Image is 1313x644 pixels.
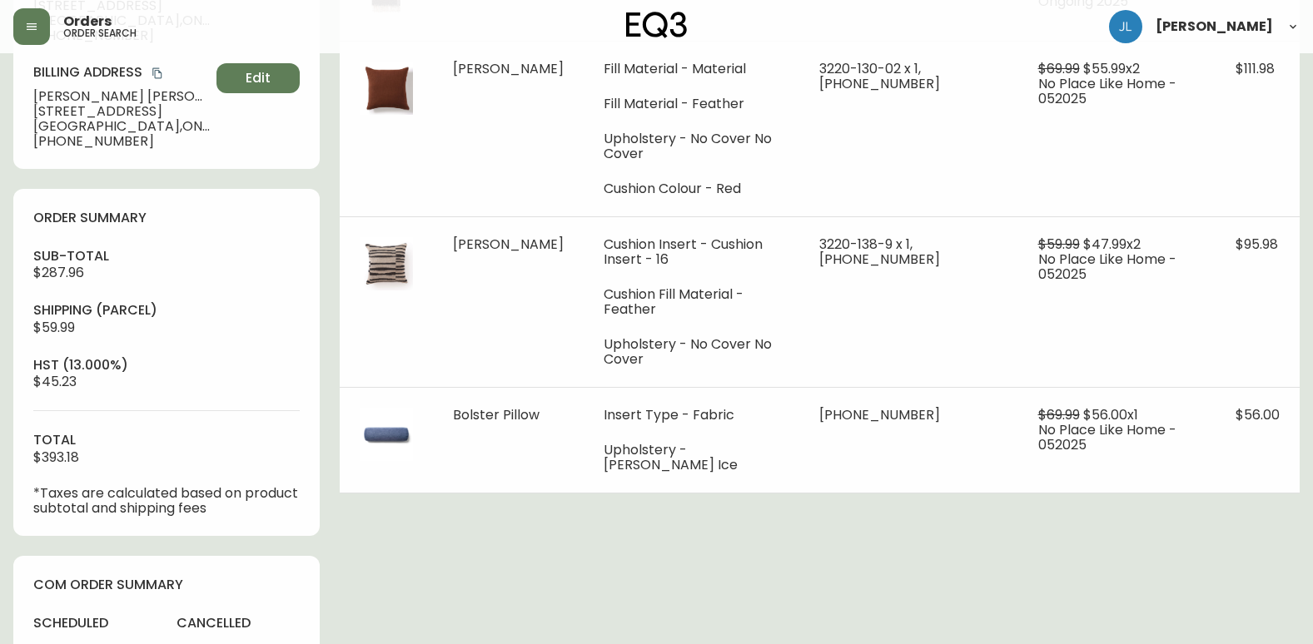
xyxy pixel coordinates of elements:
span: Bolster Pillow [453,405,540,424]
span: $55.99 x 2 [1083,59,1140,78]
span: [PHONE_NUMBER] [819,405,940,424]
h4: cancelled [177,614,300,632]
button: Edit [216,63,300,93]
h4: scheduled [33,614,157,632]
span: [PHONE_NUMBER] [33,134,210,149]
span: 3220-138-9 x 1, [PHONE_NUMBER] [819,235,940,269]
span: [PERSON_NAME] [1156,20,1273,33]
span: $59.99 [33,318,75,337]
span: 3220-130-02 x 1, [PHONE_NUMBER] [819,59,940,93]
img: ab4d1545-4df4-4259-9eed-9e70531c5ca7.jpg [360,237,413,290]
span: [PERSON_NAME] [PERSON_NAME] [33,89,210,104]
h4: hst (13.000%) [33,356,300,374]
h5: order search [63,28,137,38]
span: $45.23 [33,372,77,391]
button: copy [149,65,166,82]
span: $59.99 [1038,235,1080,254]
span: $287.96 [33,263,84,282]
span: [PERSON_NAME] [453,235,564,254]
span: [PERSON_NAME] [453,59,564,78]
p: *Taxes are calculated based on product subtotal and shipping fees [33,486,300,516]
li: Fill Material - Feather [604,97,779,111]
img: f0732fe6-fb04-4847-8b56-41e8863a6333.jpg [360,408,413,461]
span: $95.98 [1236,235,1278,254]
span: $111.98 [1236,59,1275,78]
li: Upholstery - [PERSON_NAME] Ice [604,443,779,473]
li: Fill Material - Material [604,62,779,77]
img: logo [626,12,688,38]
h4: com order summary [33,576,300,594]
span: Orders [63,15,112,28]
span: No Place Like Home - 052025 [1038,250,1176,284]
h4: order summary [33,209,300,227]
img: 1c9c23e2a847dab86f8017579b61559c [1109,10,1142,43]
h4: Billing Address [33,63,210,82]
h4: sub-total [33,247,300,265]
li: Cushion Fill Material - Feather [604,287,779,317]
span: $56.00 x 1 [1083,405,1138,424]
li: Insert Type - Fabric [604,408,779,423]
span: Edit [246,69,271,87]
span: [GEOGRAPHIC_DATA] , ON , M6H 3P7 , CA [33,119,210,134]
span: $393.18 [33,448,79,467]
li: Cushion Insert - Cushion Insert - 16 [604,237,779,267]
li: Upholstery - No Cover No Cover [604,131,779,161]
span: $69.99 [1038,59,1080,78]
span: No Place Like Home - 052025 [1038,74,1176,108]
span: $56.00 [1236,405,1280,424]
span: [STREET_ADDRESS] [33,104,210,119]
li: Cushion Colour - Red [604,181,779,196]
li: Upholstery - No Cover No Cover [604,337,779,367]
h4: total [33,431,300,449]
span: No Place Like Home - 052025 [1038,420,1176,454]
span: $69.99 [1038,405,1080,424]
img: a62472bd-d5c0-4431-98d7-e19fc323ecb4Optional[3220-130-01-Burnt-Red0801-LP.jpg].jpg [360,62,413,115]
span: $47.99 x 2 [1083,235,1141,254]
h4: Shipping ( Parcel ) [33,301,300,320]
